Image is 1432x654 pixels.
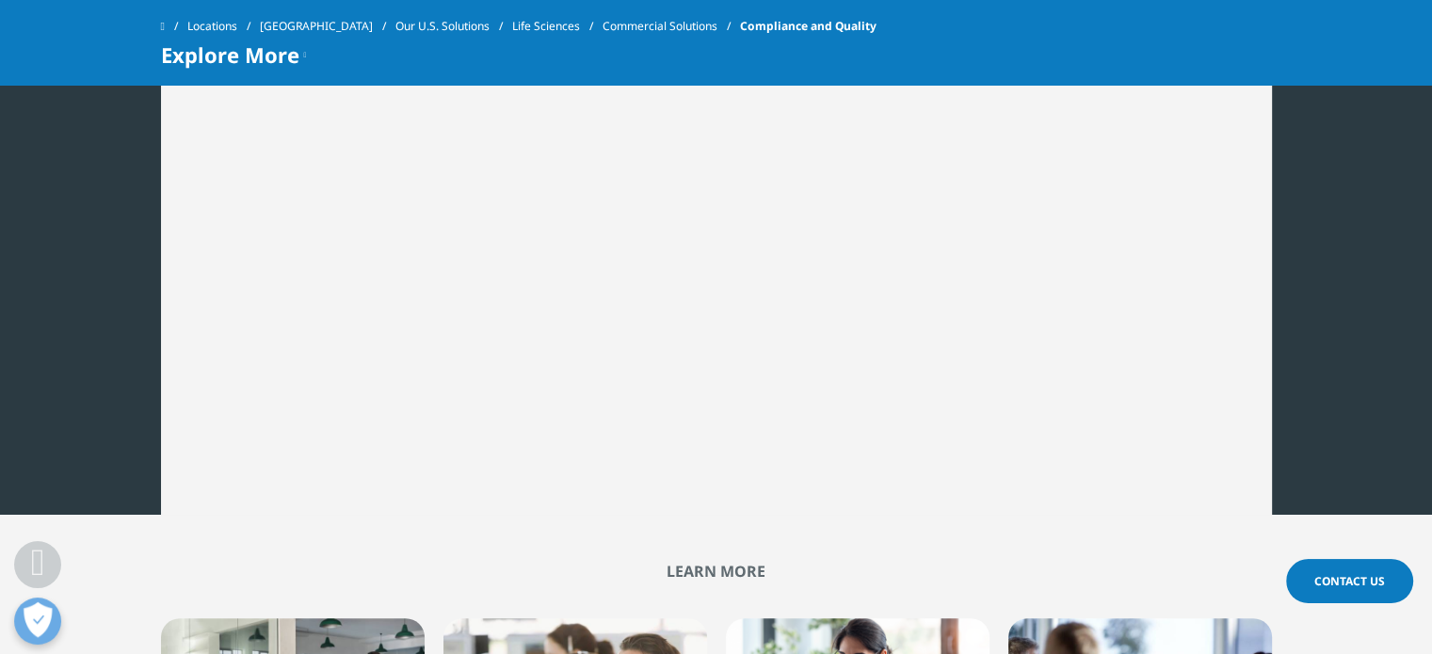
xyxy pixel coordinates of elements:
[740,9,877,43] span: Compliance and Quality
[512,9,603,43] a: Life Sciences
[161,43,299,66] span: Explore More
[260,9,395,43] a: [GEOGRAPHIC_DATA]
[161,562,1272,581] h2: Learn More
[14,598,61,645] button: Open Preferences
[1314,573,1385,589] span: Contact Us
[603,9,740,43] a: Commercial Solutions
[187,9,260,43] a: Locations
[395,9,512,43] a: Our U.S. Solutions
[1286,559,1413,603] a: Contact Us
